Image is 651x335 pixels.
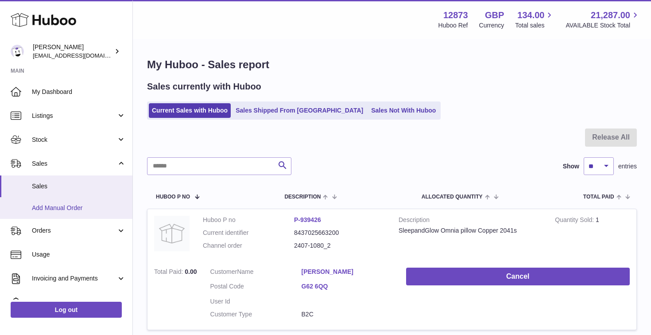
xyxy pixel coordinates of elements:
[485,9,504,21] strong: GBP
[33,52,130,59] span: [EMAIL_ADDRESS][DOMAIN_NAME]
[32,250,126,259] span: Usage
[185,268,197,275] span: 0.00
[210,297,302,306] dt: User Id
[32,274,116,283] span: Invoicing and Payments
[11,45,24,58] img: tikhon.oleinikov@sleepandglow.com
[399,216,542,226] strong: Description
[33,43,112,60] div: [PERSON_NAME]
[294,216,321,223] a: P-939426
[203,216,294,224] dt: Huboo P no
[32,88,126,96] span: My Dashboard
[147,58,637,72] h1: My Huboo - Sales report
[11,302,122,318] a: Log out
[406,268,630,286] button: Cancel
[443,9,468,21] strong: 12873
[566,9,640,30] a: 21,287.00 AVAILABLE Stock Total
[563,162,579,171] label: Show
[32,182,126,191] span: Sales
[210,268,302,278] dt: Name
[515,9,554,30] a: 134.00 Total sales
[368,103,439,118] a: Sales Not With Huboo
[566,21,640,30] span: AVAILABLE Stock Total
[399,226,542,235] div: SleepandGlow Omnia pillow Copper 2041s
[284,194,321,200] span: Description
[210,268,237,275] span: Customer
[479,21,504,30] div: Currency
[422,194,483,200] span: ALLOCATED Quantity
[147,81,261,93] h2: Sales currently with Huboo
[32,112,116,120] span: Listings
[302,282,393,291] a: G62 6QQ
[302,310,393,319] dd: B2C
[203,229,294,237] dt: Current identifier
[32,298,126,307] span: Cases
[210,282,302,293] dt: Postal Code
[32,226,116,235] span: Orders
[294,229,385,237] dd: 8437025663200
[618,162,637,171] span: entries
[555,216,596,226] strong: Quantity Sold
[232,103,366,118] a: Sales Shipped From [GEOGRAPHIC_DATA]
[32,136,116,144] span: Stock
[154,216,190,251] img: no-photo.jpg
[149,103,231,118] a: Current Sales with Huboo
[515,21,554,30] span: Total sales
[210,310,302,319] dt: Customer Type
[583,194,614,200] span: Total paid
[517,9,544,21] span: 134.00
[32,204,126,212] span: Add Manual Order
[591,9,630,21] span: 21,287.00
[294,242,385,250] dd: 2407-1080_2
[156,194,190,200] span: Huboo P no
[548,209,636,261] td: 1
[203,242,294,250] dt: Channel order
[32,160,116,168] span: Sales
[438,21,468,30] div: Huboo Ref
[302,268,393,276] a: [PERSON_NAME]
[154,268,185,277] strong: Total Paid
